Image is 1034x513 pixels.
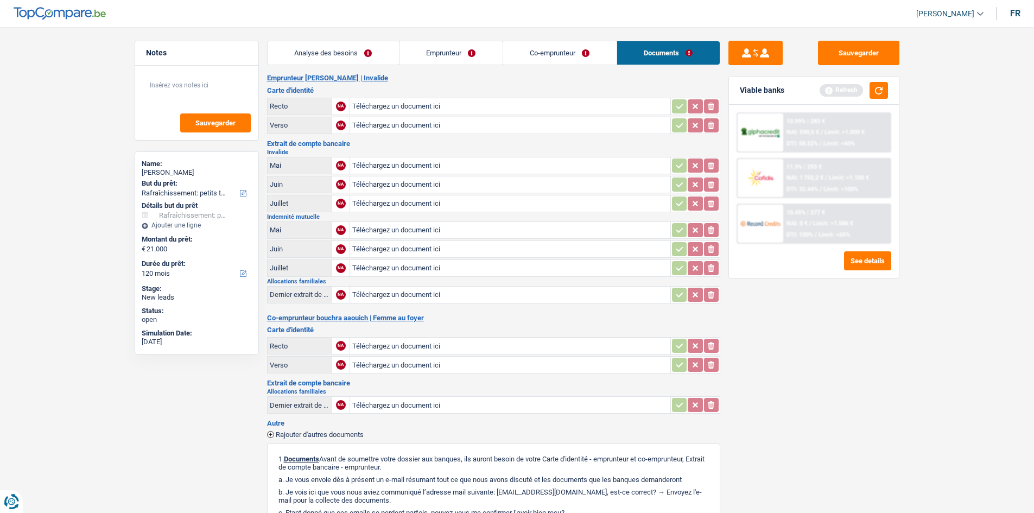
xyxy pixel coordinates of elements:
[740,86,784,95] div: Viable banks
[146,48,248,58] h5: Notes
[267,149,720,155] h2: Invalide
[786,118,825,125] div: 10.99% | 283 €
[267,326,720,333] h3: Carte d'identité
[336,225,346,235] div: NA
[786,186,818,193] span: DTI: 32.44%
[819,231,850,238] span: Limit: <65%
[270,226,329,234] div: Mai
[267,278,720,284] h2: Allocations familiales
[336,121,346,130] div: NA
[786,209,825,216] div: 10.45% | 277 €
[786,174,823,181] span: NAI: 1 755,2 €
[267,379,720,387] h3: Extrait de compte bancaire
[142,293,252,302] div: New leads
[740,213,781,233] img: Record Credits
[142,179,250,188] label: But du prêt:
[142,315,252,324] div: open
[142,284,252,293] div: Stage:
[267,87,720,94] h3: Carte d'identité
[276,431,364,438] span: Rajouter d'autres documents
[267,431,364,438] button: Rajouter d'autres documents
[195,119,236,126] span: Sauvegarder
[270,161,329,169] div: Mai
[278,488,709,504] p: b. Je vois ici que vous nous aviez communiqué l’adresse mail suivante: [EMAIL_ADDRESS][DOMAIN_NA...
[740,168,781,188] img: Cofidis
[267,74,720,83] h2: Emprunteur [PERSON_NAME] | Invalide
[824,129,865,136] span: Limit: >1.000 €
[142,168,252,177] div: [PERSON_NAME]
[270,342,329,350] div: Recto
[908,5,984,23] a: [PERSON_NAME]
[336,244,346,254] div: NA
[336,180,346,189] div: NA
[270,401,329,409] div: Dernier extrait de compte pour vos allocations familiales
[142,338,252,346] div: [DATE]
[142,201,252,210] div: Détails but du prêt
[1010,8,1020,18] div: fr
[786,220,808,227] span: NAI: 0 €
[336,360,346,370] div: NA
[267,314,720,322] h2: Co-emprunteur bouchra aaouich | Femme au foyer
[825,174,827,181] span: /
[829,174,869,181] span: Limit: >1.100 €
[270,199,329,207] div: Juillet
[270,290,329,299] div: Dernier extrait de compte pour vos allocations familiales
[142,259,250,268] label: Durée du prêt:
[270,361,329,369] div: Verso
[142,245,145,254] span: €
[270,180,329,188] div: Juin
[142,329,252,338] div: Simulation Date:
[270,264,329,272] div: Juillet
[180,113,251,132] button: Sauvegarder
[270,121,329,129] div: Verso
[336,400,346,410] div: NA
[786,163,822,170] div: 11.9% | 293 €
[270,245,329,253] div: Juin
[142,307,252,315] div: Status:
[14,7,106,20] img: TopCompare Logo
[284,455,319,463] span: Documents
[267,140,720,147] h3: Extrait de compte bancaire
[278,476,709,484] p: a. Je vous envoie dès à présent un e-mail résumant tout ce que nous avons discuté et les doc...
[823,186,858,193] span: Limit: <100%
[336,199,346,208] div: NA
[267,389,720,395] h2: Allocations familiales
[818,41,899,65] button: Sauvegarder
[142,221,252,229] div: Ajouter une ligne
[823,140,855,147] span: Limit: <60%
[278,455,709,471] p: 1. Avant de soumettre votre dossier aux banques, ils auront besoin de votre Carte d'identité - em...
[336,341,346,351] div: NA
[268,41,399,65] a: Analyse des besoins
[270,102,329,110] div: Recto
[399,41,503,65] a: Emprunteur
[336,263,346,273] div: NA
[267,420,720,427] h3: Autre
[142,235,250,244] label: Montant du prêt:
[809,220,811,227] span: /
[844,251,891,270] button: See details
[336,290,346,300] div: NA
[916,9,974,18] span: [PERSON_NAME]
[813,220,853,227] span: Limit: >1.586 €
[786,231,813,238] span: DTI: 100%
[786,140,818,147] span: DTI: 58.52%
[142,160,252,168] div: Name:
[617,41,720,65] a: Documents
[821,129,823,136] span: /
[740,126,781,139] img: AlphaCredit
[786,129,819,136] span: NAI: 590,5 €
[815,231,817,238] span: /
[820,140,822,147] span: /
[820,84,863,96] div: Refresh
[336,102,346,111] div: NA
[503,41,617,65] a: Co-emprunteur
[267,214,720,220] h2: Indemnité mutuelle
[336,161,346,170] div: NA
[820,186,822,193] span: /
